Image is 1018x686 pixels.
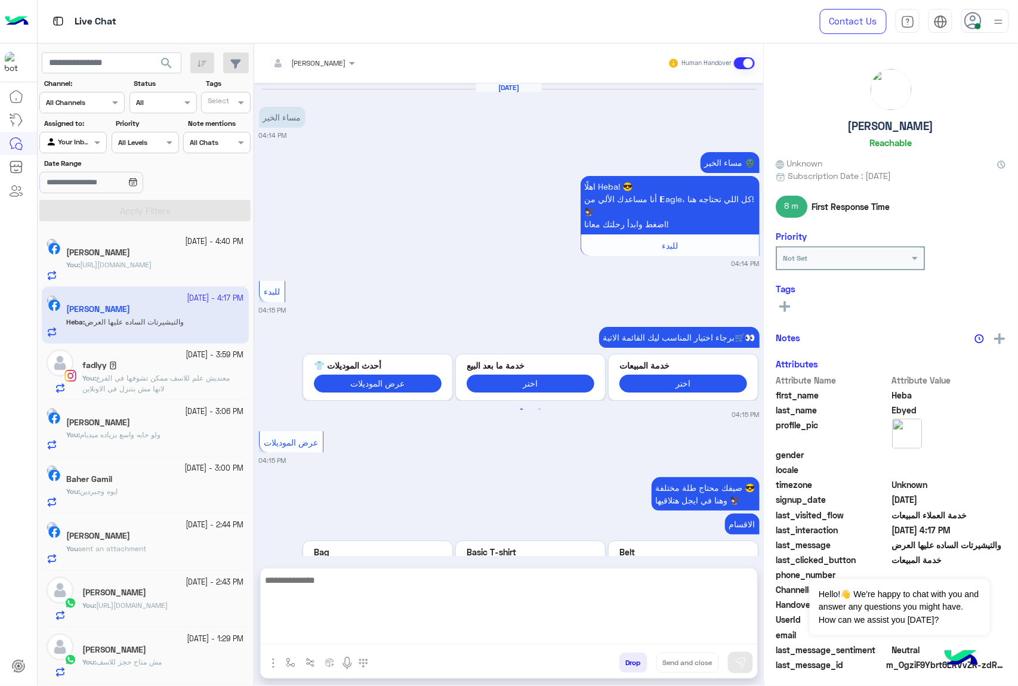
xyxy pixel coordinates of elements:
span: last_message_sentiment [776,644,890,656]
img: send voice note [340,656,354,670]
img: picture [47,408,57,419]
b: : [82,373,96,382]
b: : [82,601,96,610]
button: 2 of 2 [533,404,545,416]
img: 713415422032625 [5,52,26,73]
img: Facebook [48,412,60,424]
img: send message [735,657,746,669]
img: Facebook [48,526,60,538]
span: m_OgziF9Ybrt6LRVvZR-zdRBABhWjI1JeMTPcULikRwP9FAqYfUP_e7Oqqy-0YoB9yHjWdwYppLXmc5dNp7WG1ZA [887,659,1006,671]
span: HandoverOn [776,598,890,611]
span: search [159,56,174,70]
img: Instagram [64,370,76,382]
img: create order [325,658,335,668]
label: Priority [116,118,177,129]
span: last_visited_flow [776,509,890,521]
label: Note mentions [188,118,249,129]
span: [PERSON_NAME] [292,58,346,67]
span: timezone [776,478,890,491]
small: [DATE] - 2:44 PM [186,520,244,531]
h6: Notes [776,332,801,343]
img: Facebook [48,469,60,481]
span: Ebyed [893,404,1007,416]
span: sent an attachment [78,544,146,553]
img: tab [934,15,948,29]
img: WhatsApp [64,597,76,609]
span: You [82,601,94,610]
small: [DATE] - 3:59 PM [186,350,244,361]
span: null [893,449,1007,461]
span: ايوه وجبردين [80,487,118,496]
button: عرض الموديلات [314,375,442,392]
span: معنديش علم للاسف ممكن تشوفها في الفرع لانها مش بتنزل في الاونلاين [82,373,230,393]
b: : [66,487,80,496]
small: 04:14 PM [259,131,287,140]
span: last_message_id [776,659,884,671]
span: ChannelId [776,583,890,596]
button: Send and close [656,653,719,673]
button: اختر [467,375,594,392]
p: Bag [314,546,442,558]
img: select flow [286,658,295,668]
span: مش متاح حجز للاسف [96,657,162,666]
span: خدمة العملاء المبيعات [893,509,1007,521]
b: : [82,657,96,666]
p: 21/9/2025, 4:15 PM [599,327,760,348]
button: Trigger scenario [301,653,320,672]
label: Date Range [44,158,178,169]
span: email [776,629,890,641]
a: tab [896,9,920,34]
p: Basic T-shirt [467,546,594,558]
span: phone_number [776,568,890,581]
img: WhatsApp [64,654,76,666]
h5: Sherif Hamdy [66,418,130,428]
span: للبدء [662,240,678,251]
img: send attachment [266,656,280,670]
small: 04:15 PM [259,305,286,315]
span: Unknown [776,157,823,169]
span: 8 m [776,196,808,217]
span: Subscription Date : [DATE] [788,169,891,182]
small: [DATE] - 3:06 PM [186,406,244,418]
img: picture [893,419,923,449]
span: First Response Time [812,200,890,213]
img: defaultAdmin.png [47,634,73,660]
label: Assigned to: [44,118,106,129]
label: Status [134,78,195,89]
small: [DATE] - 1:29 PM [187,634,244,645]
img: picture [47,239,57,249]
h5: [PERSON_NAME] [849,119,934,133]
img: tab [901,15,915,29]
span: Heba [893,389,1007,401]
img: add [995,333,1005,344]
span: Attribute Value [893,374,1007,387]
p: خدمة ما بعد البيع [467,359,594,372]
small: [DATE] - 4:40 PM [186,236,244,248]
p: 21/9/2025, 4:14 PM [259,107,306,128]
button: create order [320,653,340,672]
small: [DATE] - 3:00 PM [185,463,244,474]
div: Select [206,95,229,109]
img: profile [991,14,1006,29]
span: Attribute Name [776,374,890,387]
span: null [893,463,1007,476]
button: اختر [619,375,747,392]
span: locale [776,463,890,476]
h5: Baher Gamil [66,474,112,484]
img: picture [47,465,57,476]
a: Contact Us [820,9,887,34]
h5: Refat Abdelhakem [66,531,130,541]
img: Trigger scenario [306,658,315,668]
small: Human Handover [681,58,732,68]
span: gender [776,449,890,461]
small: 04:14 PM [732,259,760,268]
p: خدمة المبيعات [619,359,747,372]
span: last_clicked_button [776,554,890,566]
span: You [66,544,78,553]
button: search [152,52,181,78]
span: last_interaction [776,524,890,536]
img: picture [47,522,57,533]
span: 2025-09-21T13:17:14.214Z [893,524,1007,536]
b: : [66,430,80,439]
button: Apply Filters [39,200,251,221]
